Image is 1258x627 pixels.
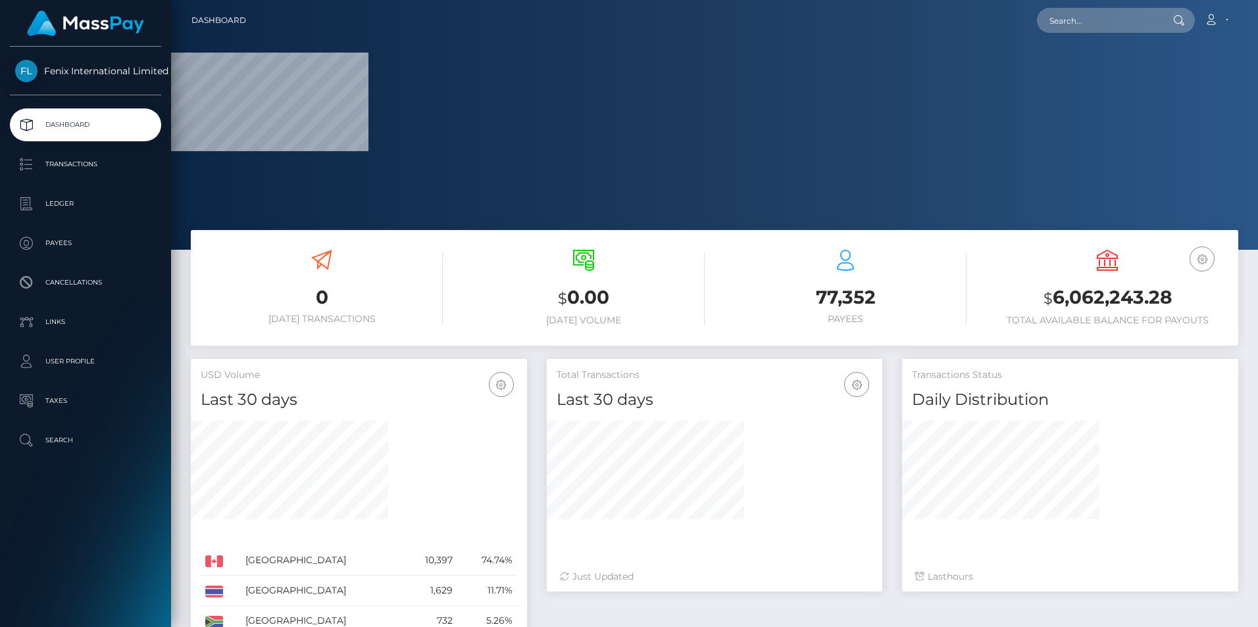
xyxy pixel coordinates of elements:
[15,273,156,292] p: Cancellations
[463,315,705,326] h6: [DATE] Volume
[241,546,403,576] td: [GEOGRAPHIC_DATA]
[560,570,870,584] div: Just Updated
[15,115,156,135] p: Dashboard
[1037,8,1161,33] input: Search...
[15,194,156,214] p: Ledger
[15,312,156,332] p: Links
[10,266,161,299] a: Cancellations
[27,11,144,36] img: MassPay Logo
[10,424,161,457] a: Search
[558,289,567,308] small: $
[10,345,161,378] a: User Profile
[15,352,156,371] p: User Profile
[205,555,223,567] img: CA.png
[201,313,443,325] h6: [DATE] Transactions
[15,233,156,253] p: Payees
[912,369,1228,382] h5: Transactions Status
[10,65,161,77] span: Fenix International Limited
[986,285,1228,312] h3: 6,062,243.28
[463,285,705,312] h3: 0.00
[403,546,458,576] td: 10,397
[557,369,873,382] h5: Total Transactions
[10,384,161,417] a: Taxes
[915,570,1225,584] div: Last hours
[724,313,967,325] h6: Payees
[457,546,516,576] td: 74.74%
[201,285,443,310] h3: 0
[201,388,517,411] h4: Last 30 days
[457,576,516,606] td: 11.71%
[15,60,38,82] img: Fenix International Limited
[15,391,156,411] p: Taxes
[10,306,161,338] a: Links
[15,154,156,174] p: Transactions
[1044,289,1053,308] small: $
[15,430,156,450] p: Search
[10,227,161,260] a: Payees
[724,285,967,310] h3: 77,352
[205,586,223,597] img: TH.png
[201,369,517,382] h5: USD Volume
[10,148,161,181] a: Transactions
[241,576,403,606] td: [GEOGRAPHIC_DATA]
[10,108,161,141] a: Dashboard
[10,187,161,220] a: Ledger
[191,7,246,34] a: Dashboard
[986,315,1228,326] h6: Total Available Balance for Payouts
[912,388,1228,411] h4: Daily Distribution
[557,388,873,411] h4: Last 30 days
[403,576,458,606] td: 1,629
